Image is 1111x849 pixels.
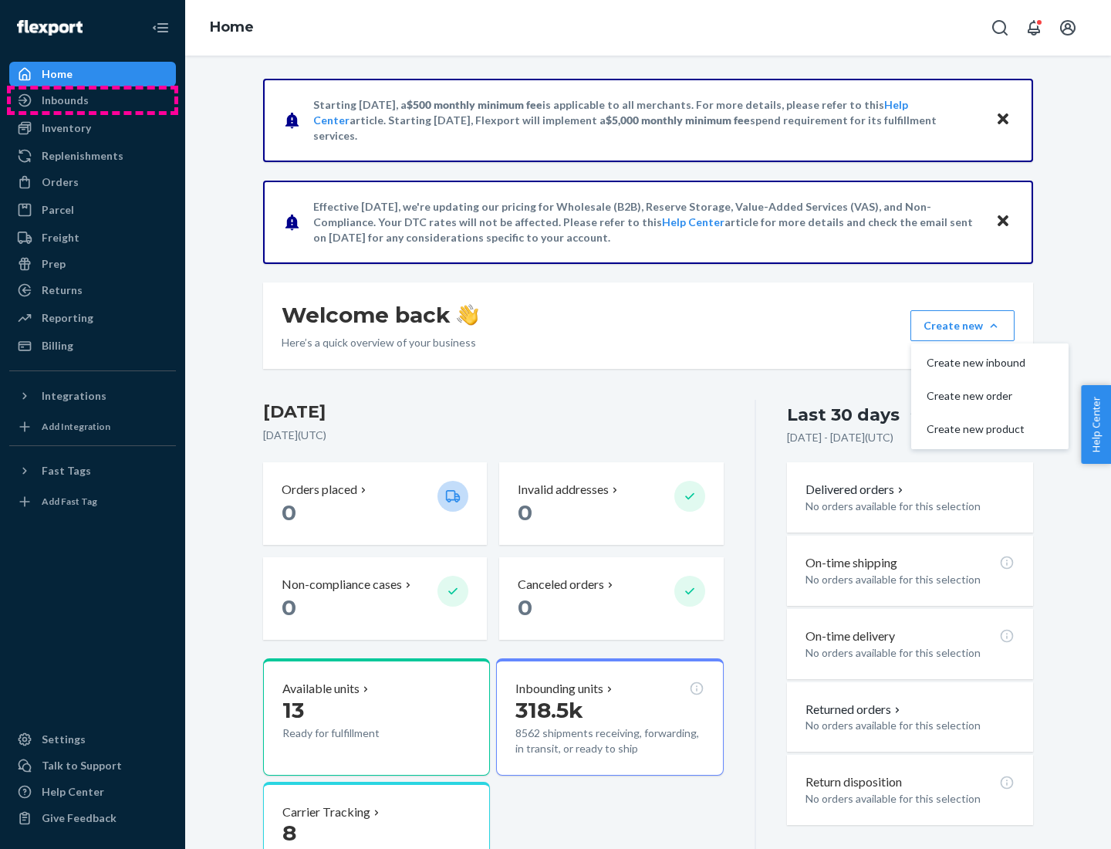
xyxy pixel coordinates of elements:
[927,357,1025,368] span: Create new inbound
[518,576,604,594] p: Canceled orders
[42,388,106,404] div: Integrations
[805,718,1015,733] p: No orders available for this selection
[9,489,176,514] a: Add Fast Tag
[499,557,723,640] button: Canceled orders 0
[9,116,176,140] a: Inventory
[606,113,750,127] span: $5,000 monthly minimum fee
[263,557,487,640] button: Non-compliance cases 0
[282,499,296,526] span: 0
[263,658,490,776] button: Available units13Ready for fulfillment
[805,773,902,791] p: Return disposition
[282,335,478,350] p: Here’s a quick overview of your business
[518,481,609,499] p: Invalid addresses
[282,594,296,621] span: 0
[457,304,478,326] img: hand-wave emoji
[42,148,123,164] div: Replenishments
[9,278,176,303] a: Returns
[515,726,704,756] p: 8562 shipments receiving, forwarding, in transit, or ready to ship
[1052,12,1083,43] button: Open account menu
[42,420,110,433] div: Add Integration
[9,806,176,830] button: Give Feedback
[9,384,176,408] button: Integrations
[9,753,176,778] a: Talk to Support
[282,680,360,698] p: Available units
[9,414,176,439] a: Add Integration
[1081,385,1111,464] button: Help Center
[914,380,1065,413] button: Create new order
[993,109,1013,131] button: Close
[662,215,724,228] a: Help Center
[145,12,176,43] button: Close Navigation
[313,97,981,144] p: Starting [DATE], a is applicable to all merchants. For more details, please refer to this article...
[910,310,1015,341] button: Create newCreate new inboundCreate new orderCreate new product
[282,576,402,594] p: Non-compliance cases
[42,66,73,82] div: Home
[9,170,176,194] a: Orders
[42,174,79,190] div: Orders
[42,758,122,773] div: Talk to Support
[42,202,74,218] div: Parcel
[499,462,723,545] button: Invalid addresses 0
[17,20,83,36] img: Flexport logo
[282,820,296,846] span: 8
[42,732,86,747] div: Settings
[496,658,723,776] button: Inbounding units318.5k8562 shipments receiving, forwarding, in transit, or ready to ship
[805,499,1015,514] p: No orders available for this selection
[42,256,66,272] div: Prep
[805,791,1015,807] p: No orders available for this selection
[9,458,176,483] button: Fast Tags
[984,12,1015,43] button: Open Search Box
[515,680,603,698] p: Inbounding units
[42,338,73,353] div: Billing
[42,463,91,479] div: Fast Tags
[263,462,487,545] button: Orders placed 0
[9,333,176,358] a: Billing
[9,225,176,250] a: Freight
[787,430,893,445] p: [DATE] - [DATE] ( UTC )
[282,726,425,741] p: Ready for fulfillment
[282,481,357,499] p: Orders placed
[42,282,83,298] div: Returns
[927,391,1025,401] span: Create new order
[42,230,79,245] div: Freight
[9,252,176,276] a: Prep
[42,120,91,136] div: Inventory
[9,144,176,168] a: Replenishments
[9,88,176,113] a: Inbounds
[263,428,724,443] p: [DATE] ( UTC )
[9,198,176,222] a: Parcel
[914,413,1065,446] button: Create new product
[282,803,370,821] p: Carrier Tracking
[805,572,1015,587] p: No orders available for this selection
[263,400,724,424] h3: [DATE]
[805,481,907,499] button: Delivered orders
[42,495,97,508] div: Add Fast Tag
[805,645,1015,661] p: No orders available for this selection
[787,403,900,427] div: Last 30 days
[805,554,897,572] p: On-time shipping
[282,301,478,329] h1: Welcome back
[198,5,266,50] ol: breadcrumbs
[407,98,542,111] span: $500 monthly minimum fee
[518,594,532,621] span: 0
[1018,12,1049,43] button: Open notifications
[9,780,176,804] a: Help Center
[9,62,176,86] a: Home
[42,310,93,326] div: Reporting
[805,701,903,719] button: Returned orders
[805,627,895,645] p: On-time delivery
[210,19,254,36] a: Home
[282,697,304,723] span: 13
[9,306,176,330] a: Reporting
[515,697,583,723] span: 318.5k
[914,347,1065,380] button: Create new inbound
[993,211,1013,233] button: Close
[313,199,981,245] p: Effective [DATE], we're updating our pricing for Wholesale (B2B), Reserve Storage, Value-Added Se...
[518,499,532,526] span: 0
[42,784,104,800] div: Help Center
[42,810,117,826] div: Give Feedback
[9,727,176,752] a: Settings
